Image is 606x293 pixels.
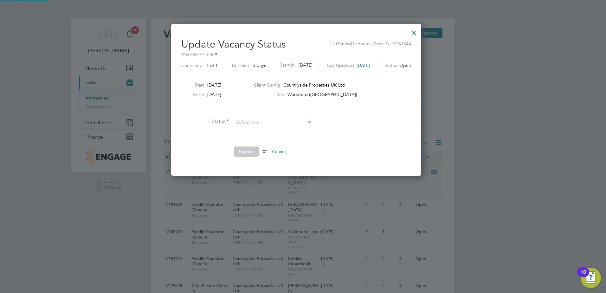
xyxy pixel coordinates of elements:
[234,146,259,157] button: Update
[234,118,312,127] input: Select one
[399,62,411,68] span: Open
[267,146,291,157] button: Cancel
[179,82,204,88] label: Start
[280,61,295,69] label: Start In
[329,38,411,47] span: 1 x General Labourer (Zone 7) - V181544
[581,268,601,288] button: Open Resource Center, 10 new notifications
[181,62,203,68] label: Confirmed
[287,92,357,97] span: Woodford ([GEOGRAPHIC_DATA])
[299,62,313,68] span: [DATE]
[179,92,204,97] label: Finish
[207,92,221,97] span: [DATE]
[580,272,586,280] div: 10
[232,62,249,68] label: Duration
[254,92,284,97] label: Site
[327,62,354,68] label: Last Updated
[181,146,371,163] li: or
[206,62,218,68] span: 1 of 1
[181,33,411,71] h2: Update Vacancy Status
[283,82,345,88] span: Countryside Properties UK Ltd
[357,62,370,68] span: [DATE]
[207,82,221,88] span: [DATE]
[253,62,266,68] span: 3 days
[384,62,397,68] label: Status
[181,118,229,125] label: Status
[254,82,280,88] label: Client Config
[181,51,411,58] div: Mandatory Fields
